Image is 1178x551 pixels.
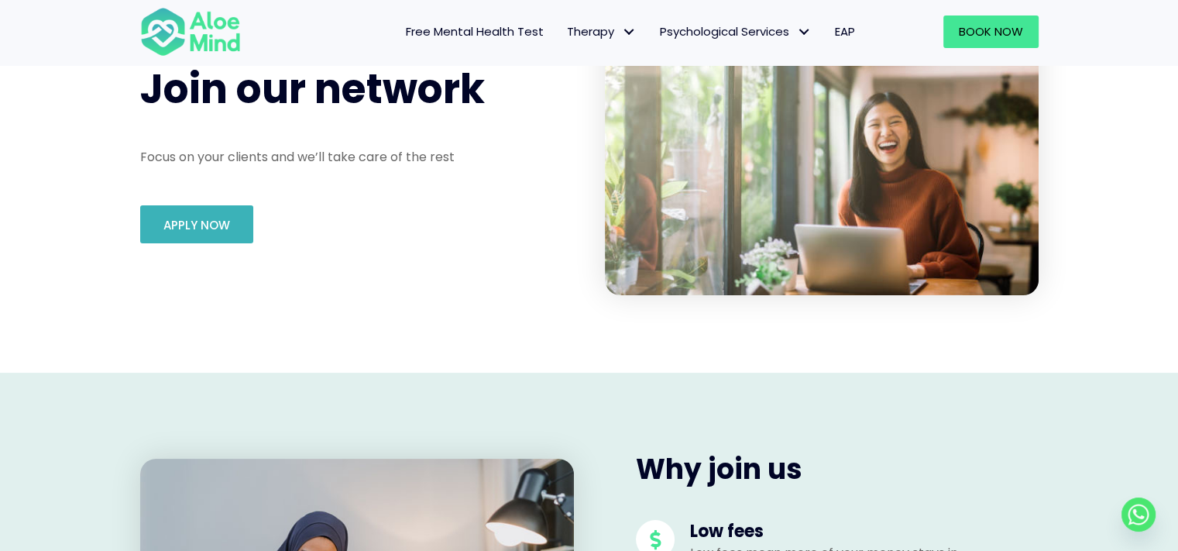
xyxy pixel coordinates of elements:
span: Therapy [567,23,637,40]
a: EAP [823,15,867,48]
span: Join our network [140,60,485,117]
span: Psychological Services: submenu [793,21,816,43]
img: Aloe mind Logo [140,6,241,57]
a: Book Now [943,15,1039,48]
span: Therapy: submenu [618,21,641,43]
p: Focus on your clients and we’ll take care of the rest [140,148,574,166]
a: Apply Now [140,205,253,243]
nav: Menu [261,15,867,48]
span: Why join us [636,449,802,489]
a: Whatsapp [1121,498,1156,532]
a: Free Mental Health Test [394,15,555,48]
h4: Low fees [690,520,977,544]
a: Psychological ServicesPsychological Services: submenu [648,15,823,48]
span: Psychological Services [660,23,812,40]
span: Book Now [959,23,1023,40]
span: Free Mental Health Test [406,23,544,40]
a: TherapyTherapy: submenu [555,15,648,48]
span: Apply Now [163,217,230,233]
img: Happy young asian girl working at a coffee shop with a laptop [605,9,1039,295]
span: EAP [835,23,855,40]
